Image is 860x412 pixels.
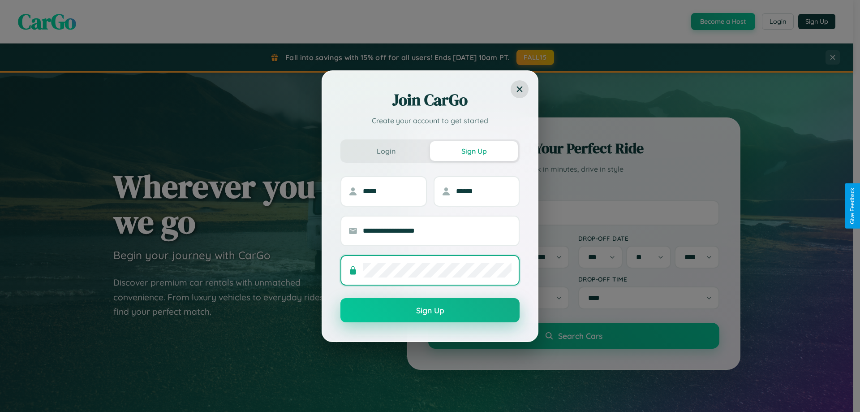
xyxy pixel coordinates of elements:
button: Sign Up [430,141,518,161]
button: Login [342,141,430,161]
h2: Join CarGo [340,89,520,111]
div: Give Feedback [849,188,856,224]
p: Create your account to get started [340,115,520,126]
button: Sign Up [340,298,520,322]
